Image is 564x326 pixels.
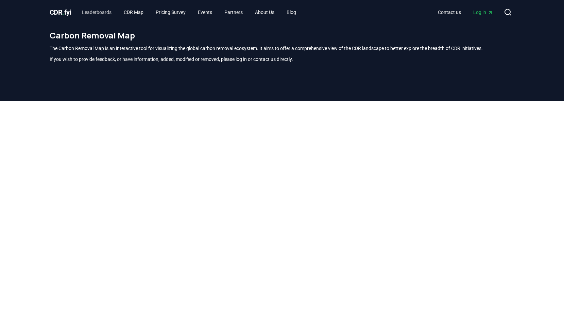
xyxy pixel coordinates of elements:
[50,8,71,16] span: CDR fyi
[432,6,466,18] a: Contact us
[118,6,149,18] a: CDR Map
[50,30,515,41] h1: Carbon Removal Map
[50,7,71,17] a: CDR.fyi
[281,6,302,18] a: Blog
[150,6,191,18] a: Pricing Survey
[192,6,218,18] a: Events
[76,6,302,18] nav: Main
[62,8,64,16] span: .
[219,6,248,18] a: Partners
[250,6,280,18] a: About Us
[50,56,515,63] p: If you wish to provide feedback, or have information, added, modified or removed, please log in o...
[473,9,493,16] span: Log in
[468,6,498,18] a: Log in
[76,6,117,18] a: Leaderboards
[432,6,498,18] nav: Main
[50,45,515,52] p: The Carbon Removal Map is an interactive tool for visualizing the global carbon removal ecosystem...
